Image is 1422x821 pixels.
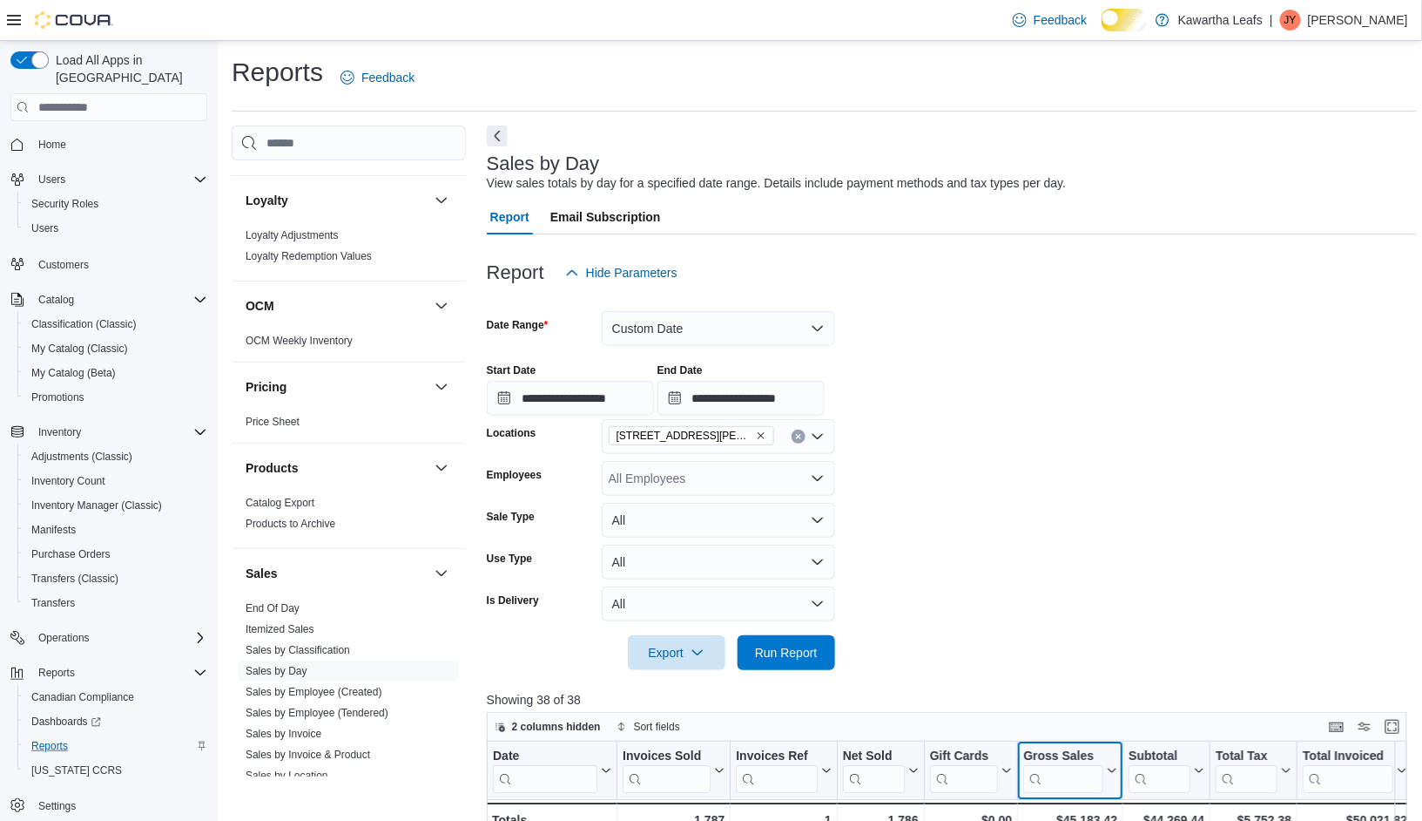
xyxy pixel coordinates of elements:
a: My Catalog (Beta) [24,363,123,383]
span: Inventory Manager (Classic) [24,495,207,516]
button: OCM [431,295,452,316]
span: Inventory Count [31,474,105,488]
button: Inventory [31,422,88,443]
span: Promotions [31,390,84,404]
button: OCM [246,297,428,315]
button: Transfers (Classic) [17,567,214,591]
div: Net Sold [842,749,904,765]
button: Users [3,167,214,192]
button: Operations [3,626,214,650]
a: Sales by Invoice [246,728,321,740]
h1: Reports [232,55,323,90]
span: Loyalty Redemption Values [246,249,372,263]
span: Price Sheet [246,415,300,429]
span: Home [38,138,66,152]
h3: Report [487,262,544,283]
span: Purchase Orders [24,544,207,565]
a: Customers [31,254,96,275]
label: Date Range [487,318,549,332]
button: My Catalog (Beta) [17,361,214,385]
button: Remove 223 Brock St from selection in this group [756,431,766,441]
button: Total Tax [1216,749,1291,793]
div: Total Tax [1216,749,1277,765]
button: Catalog [31,289,81,310]
a: Catalog Export [246,497,314,509]
div: Invoices Ref [736,749,817,793]
p: Kawartha Leafs [1178,10,1263,31]
span: Customers [38,258,89,272]
a: Transfers (Classic) [24,568,125,589]
img: Cova [35,11,113,29]
div: Date [493,749,597,793]
a: Sales by Employee (Tendered) [246,707,388,719]
span: Loyalty Adjustments [246,228,339,242]
button: Users [31,169,72,190]
div: OCM [232,330,466,362]
a: Adjustments (Classic) [24,446,139,467]
a: Purchase Orders [24,544,118,565]
span: Adjustments (Classic) [31,450,132,464]
button: Inventory [3,420,214,444]
button: Invoices Ref [736,749,831,793]
a: Dashboards [17,709,214,734]
button: Settings [3,793,214,818]
span: Canadian Compliance [24,687,207,708]
button: Sort fields [610,716,687,737]
span: Reports [31,662,207,683]
a: Security Roles [24,193,105,214]
span: 223 Brock St [609,426,774,445]
span: Manifests [24,519,207,540]
span: 2 columns hidden [512,720,601,734]
span: Dashboards [31,715,101,729]
button: Clear input [792,430,805,444]
span: [US_STATE] CCRS [31,763,122,777]
button: All [602,587,835,621]
label: Employees [487,468,542,482]
span: Inventory Count [24,471,207,492]
button: Promotions [17,385,214,410]
span: Washington CCRS [24,760,207,781]
button: Open list of options [811,430,825,444]
span: Settings [38,799,76,813]
span: Classification (Classic) [24,314,207,335]
span: End Of Day [246,601,300,615]
h3: Products [246,459,299,477]
input: Press the down key to open a popover containing a calendar. [487,381,654,416]
span: [STREET_ADDRESS][PERSON_NAME] [617,427,752,444]
span: Inventory [31,422,207,443]
span: Security Roles [24,193,207,214]
div: Loyalty [232,225,466,281]
button: Sales [431,563,452,584]
span: Feedback [1034,11,1087,29]
button: Hide Parameters [558,255,684,290]
h3: OCM [246,297,274,315]
button: Purchase Orders [17,542,214,567]
h3: Pricing [246,378,286,396]
button: Gross Sales [1023,749,1117,793]
button: Customers [3,251,214,276]
span: Users [31,221,58,235]
label: End Date [657,363,703,377]
a: Manifests [24,519,83,540]
p: Showing 38 of 38 [487,691,1417,709]
a: Sales by Location [246,770,328,782]
span: Settings [31,795,207,817]
div: Invoices Ref [736,749,817,765]
a: Inventory Count [24,471,112,492]
button: [US_STATE] CCRS [17,758,214,783]
span: My Catalog (Classic) [31,342,128,356]
button: All [602,545,835,580]
button: Next [487,126,508,146]
button: Inventory Count [17,469,214,493]
button: Canadian Compliance [17,685,214,709]
button: Gift Cards [929,749,1012,793]
div: Date [493,749,597,765]
span: Reports [31,739,68,753]
a: Home [31,134,73,155]
input: Dark Mode [1102,9,1147,31]
div: Gross Sales [1023,749,1103,765]
button: 2 columns hidden [488,716,608,737]
span: Catalog [38,293,74,307]
span: Products to Archive [246,517,335,531]
span: Feedback [361,69,414,86]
